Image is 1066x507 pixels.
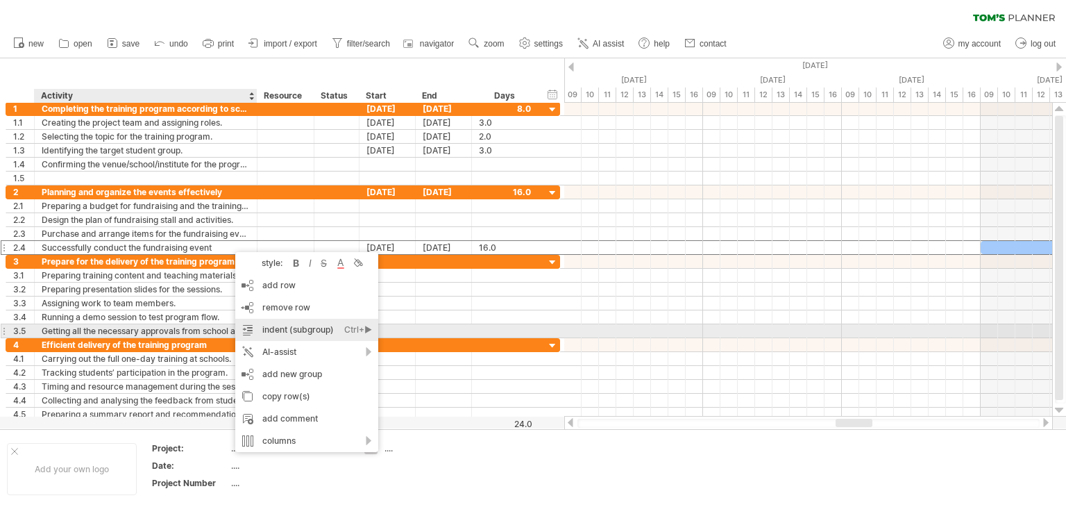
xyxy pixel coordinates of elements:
div: [DATE] [359,185,416,199]
div: 3.5 [13,324,34,338]
div: Ctrl+► [344,319,372,341]
div: 10 [859,88,877,102]
div: [DATE] [416,185,472,199]
div: 4.5 [13,408,34,421]
span: print [218,39,234,49]
div: Add your own logo [7,443,137,495]
span: undo [169,39,188,49]
div: 14 [929,88,946,102]
div: Preparing training content and teaching materials. [42,269,250,282]
div: 13 [634,88,651,102]
div: 4.1 [13,352,34,365]
div: indent (subgroup) [235,319,378,341]
div: 3.0 [479,144,531,157]
div: 10 [998,88,1015,102]
div: 11 [877,88,894,102]
span: AI assist [593,39,624,49]
div: Status [321,89,351,103]
div: Wednesday, 28 May 2025 [564,73,703,88]
a: filter/search [328,35,394,53]
div: Assigning work to team members. [42,297,250,310]
div: Planning and organize the events effectively [42,185,250,199]
div: [DATE] [359,116,416,129]
div: Prepare for the delivery of the training program [42,255,250,268]
div: Date: [152,460,228,472]
div: Successfully conduct the fundraising event [42,241,250,254]
div: 11 [599,88,616,102]
div: 1.4 [13,158,34,171]
a: AI assist [574,35,628,53]
a: save [103,35,144,53]
div: Running a demo session to test program flow. [42,310,250,324]
span: log out [1031,39,1056,49]
a: open [55,35,96,53]
div: [DATE] [416,144,472,157]
span: save [122,39,139,49]
div: 15 [946,88,963,102]
span: help [654,39,670,49]
div: 12 [755,88,772,102]
div: .... [231,442,348,454]
span: remove row [262,302,310,313]
div: Preparing a budget for fundraising and the training programs. [42,199,250,213]
div: 10 [582,88,599,102]
div: 09 [703,88,720,102]
div: [DATE] [416,102,472,115]
a: navigator [401,35,458,53]
div: 4.2 [13,366,34,379]
div: 4.3 [13,380,34,393]
div: Tracking students’ participation in the program. [42,366,250,379]
div: 10 [720,88,738,102]
div: 2 [13,185,34,199]
div: add new group [235,363,378,385]
span: new [28,39,44,49]
div: .... [384,442,460,454]
div: 1.5 [13,172,34,185]
a: log out [1012,35,1060,53]
div: [DATE] [359,241,416,254]
span: filter/search [347,39,390,49]
div: 16.0 [479,241,531,254]
div: Friday, 30 May 2025 [842,73,981,88]
span: zoom [484,39,504,49]
div: 3.1 [13,269,34,282]
div: 09 [842,88,859,102]
div: [DATE] [416,241,472,254]
div: Timing and resource management during the sessions. [42,380,250,393]
div: style: [241,258,289,268]
div: 24.0 [473,419,532,429]
a: new [10,35,48,53]
div: 3 [13,255,34,268]
div: 14 [651,88,668,102]
div: 3.3 [13,297,34,310]
div: 12 [616,88,634,102]
div: Days [471,89,537,103]
div: 11 [738,88,755,102]
div: 2.3 [13,227,34,240]
a: import / export [245,35,321,53]
div: Selecting the topic for the training program. [42,130,250,143]
div: 13 [911,88,929,102]
div: 11 [1015,88,1033,102]
div: Resource [264,89,306,103]
a: undo [151,35,192,53]
div: Design the plan of fundraising stall and activities. [42,213,250,226]
span: navigator [420,39,454,49]
div: Creating the project team and assigning roles. [42,116,250,129]
div: add row [235,274,378,297]
div: 14 [790,88,807,102]
div: 2.2 [13,213,34,226]
div: [DATE] [359,102,416,115]
div: 1.2 [13,130,34,143]
div: 12 [1033,88,1050,102]
div: 16 [824,88,842,102]
div: [DATE] [416,130,472,143]
div: .... [231,460,348,472]
div: Carrying out the full one-day training at schools. [42,352,250,365]
div: Start [366,89,407,103]
div: Project: [152,442,228,454]
div: 1.3 [13,144,34,157]
a: my account [940,35,1005,53]
div: 12 [894,88,911,102]
span: my account [958,39,1001,49]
